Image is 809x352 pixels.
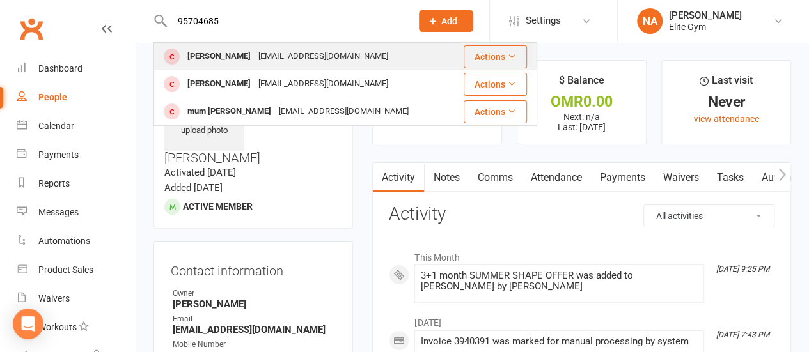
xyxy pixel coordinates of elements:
div: Calendar [38,121,74,131]
div: [EMAIL_ADDRESS][DOMAIN_NAME] [275,102,412,121]
a: Waivers [17,284,135,313]
li: [DATE] [389,309,774,330]
div: Waivers [38,293,70,303]
div: NA [637,8,663,34]
a: Activity [373,163,424,192]
a: Attendance [521,163,590,192]
time: Activated [DATE] [164,167,236,178]
div: Mobile Number [173,339,336,351]
div: 3+1 month SUMMER SHAPE OFFER was added to [PERSON_NAME] by [PERSON_NAME] [420,270,698,292]
strong: [PERSON_NAME] [173,298,336,310]
div: OMR0.00 [529,95,634,109]
h3: [PERSON_NAME] [164,71,342,165]
div: mum [PERSON_NAME] [184,102,275,121]
a: view attendance [694,114,759,124]
div: Elite Gym [669,21,742,33]
a: Waivers [654,163,707,192]
div: Invoice 3940391 was marked for manual processing by system [420,336,698,347]
input: Search... [168,12,403,30]
a: Reports [17,169,135,198]
div: Messages [38,207,79,217]
div: Product Sales [38,264,93,275]
div: Open Intercom Messenger [13,309,43,339]
div: Reports [38,178,70,188]
div: Owner [173,287,336,300]
time: Added [DATE] [164,182,223,194]
h3: Contact information [171,259,336,278]
div: Never [673,95,779,109]
span: Active member [183,201,253,211]
a: Comms [468,163,521,192]
div: [PERSON_NAME] [184,75,255,93]
a: Workouts [17,313,135,342]
a: Dashboard [17,54,135,83]
button: Actions [464,45,527,68]
i: [DATE] 9:25 PM [716,264,769,273]
a: Clubworx [15,13,47,45]
div: Email [173,313,336,325]
div: $ Balance [559,72,604,95]
div: Last visit [700,72,753,95]
button: Actions [464,73,527,96]
div: [PERSON_NAME] [184,47,255,66]
a: People [17,83,135,112]
h3: Activity [389,204,774,224]
a: Payments [590,163,654,192]
a: Calendar [17,112,135,141]
div: Dashboard [38,63,82,73]
li: This Month [389,244,774,264]
a: Messages [17,198,135,227]
a: Product Sales [17,256,135,284]
span: Settings [526,6,561,35]
div: [PERSON_NAME] [669,10,742,21]
div: Payments [38,149,79,160]
div: People [38,92,67,102]
strong: [EMAIL_ADDRESS][DOMAIN_NAME] [173,324,336,335]
i: [DATE] 7:43 PM [716,330,769,339]
button: Add [419,10,473,32]
button: Actions [464,100,527,123]
span: Add [441,16,457,26]
div: [EMAIL_ADDRESS][DOMAIN_NAME] [255,75,392,93]
a: Automations [17,227,135,256]
p: Next: n/a Last: [DATE] [529,112,634,132]
div: Workouts [38,322,77,332]
a: Payments [17,141,135,169]
div: Automations [38,236,90,246]
div: [EMAIL_ADDRESS][DOMAIN_NAME] [255,47,392,66]
a: Tasks [707,163,752,192]
a: Notes [424,163,468,192]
